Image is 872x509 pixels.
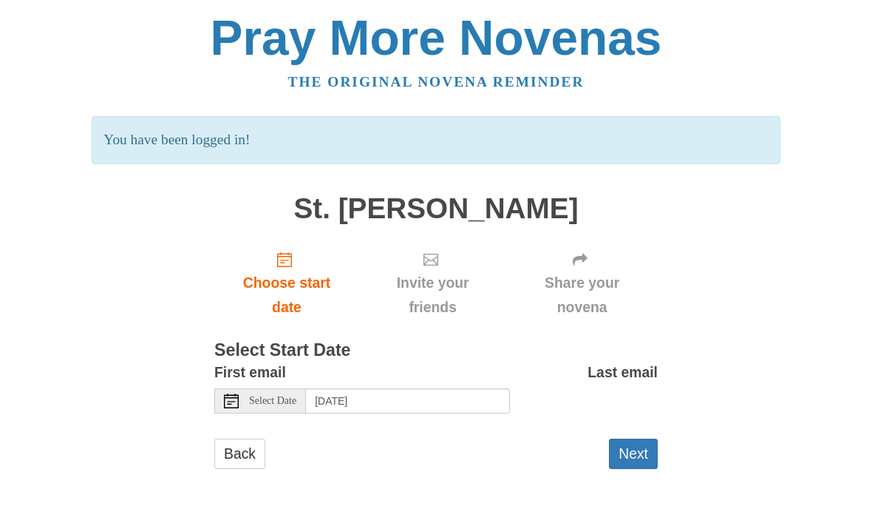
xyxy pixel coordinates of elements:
[211,10,662,65] a: Pray More Novenas
[214,360,286,385] label: First email
[609,439,658,469] button: Next
[521,271,643,320] span: Share your novena
[214,239,359,327] a: Choose start date
[214,341,658,360] h3: Select Start Date
[249,396,296,406] span: Select Date
[214,439,265,469] a: Back
[92,116,780,164] p: You have been logged in!
[288,74,585,90] a: The original novena reminder
[359,239,506,327] div: Click "Next" to confirm your start date first.
[506,239,658,327] div: Click "Next" to confirm your start date first.
[587,360,658,385] label: Last email
[229,271,344,320] span: Choose start date
[214,193,658,225] h1: St. [PERSON_NAME]
[374,271,491,320] span: Invite your friends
